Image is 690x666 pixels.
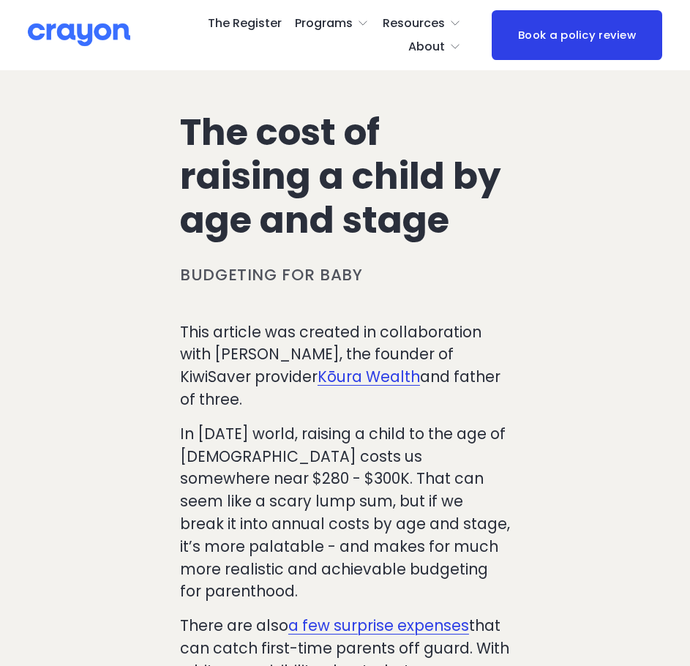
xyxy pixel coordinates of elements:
[383,12,461,35] a: folder dropdown
[180,263,363,286] a: Budgeting for baby
[383,13,445,34] span: Resources
[295,13,353,34] span: Programs
[408,35,461,59] a: folder dropdown
[318,366,420,387] a: Kōura Wealth
[408,37,445,58] span: About
[28,22,130,48] img: Crayon
[180,321,510,411] p: This article was created in collaboration with [PERSON_NAME], the founder of KiwiSaver provider a...
[492,10,662,60] a: Book a policy review
[288,615,469,636] a: a few surprise expenses
[295,12,369,35] a: folder dropdown
[180,111,510,242] h1: The cost of raising a child by age and stage
[180,423,510,603] p: In [DATE] world, raising a child to the age of [DEMOGRAPHIC_DATA] costs us somewhere near $280 - ...
[208,12,282,35] a: The Register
